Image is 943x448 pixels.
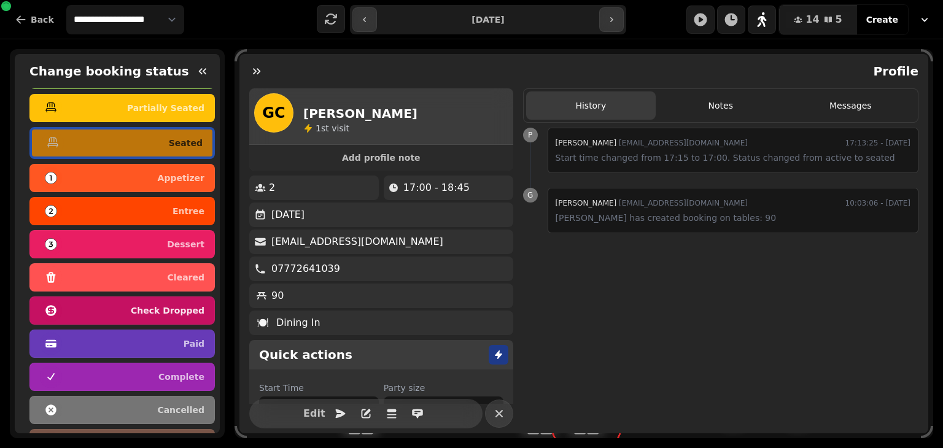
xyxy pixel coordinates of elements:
[836,15,842,25] span: 5
[556,199,617,207] span: [PERSON_NAME]
[656,91,785,120] button: Notes
[29,296,215,325] button: check dropped
[384,382,503,394] label: Party size
[29,330,215,358] button: paid
[29,263,215,292] button: cleared
[167,240,204,249] p: dessert
[168,273,204,282] p: cleared
[29,164,215,192] button: appetizer
[302,401,327,426] button: Edit
[29,230,215,258] button: dessert
[307,409,322,419] span: Edit
[786,91,915,120] button: Messages
[29,396,215,424] button: cancelled
[303,105,417,122] h2: [PERSON_NAME]
[316,122,349,134] p: visit
[271,234,443,249] p: [EMAIL_ADDRESS][DOMAIN_NAME]
[866,15,898,24] span: Create
[556,150,910,165] p: Start time changed from 17:15 to 17:00. Status changed from active to seated
[556,210,910,225] p: [PERSON_NAME] has created booking on tables: 90
[158,174,204,182] p: appetizer
[845,136,910,150] time: 17:13:25 - [DATE]
[131,306,204,315] p: check dropped
[29,363,215,391] button: complete
[25,63,189,80] h2: Change booking status
[29,197,215,225] button: entree
[556,196,748,210] div: [EMAIL_ADDRESS][DOMAIN_NAME]
[157,406,204,414] p: cancelled
[264,153,499,162] span: Add profile note
[403,180,470,195] p: 17:00 - 18:45
[127,104,204,112] p: partially seated
[856,5,908,34] button: Create
[184,339,204,348] p: paid
[169,139,203,147] p: seated
[321,123,332,133] span: st
[262,106,285,120] span: GC
[5,5,64,34] button: Back
[257,315,269,330] p: 🍽️
[259,382,379,394] label: Start Time
[779,5,856,34] button: 145
[845,196,910,210] time: 10:03:06 - [DATE]
[526,91,656,120] button: History
[269,180,275,195] p: 2
[271,261,340,276] p: 07772641039
[271,207,305,222] p: [DATE]
[527,191,533,199] span: G
[31,15,54,24] span: Back
[276,315,320,330] p: Dining In
[158,373,204,381] p: complete
[271,288,284,303] p: 90
[868,63,918,80] h2: Profile
[556,136,748,150] div: [EMAIL_ADDRESS][DOMAIN_NAME]
[173,207,204,215] p: entree
[528,131,532,139] span: P
[556,139,617,147] span: [PERSON_NAME]
[805,15,819,25] span: 14
[254,150,508,166] button: Add profile note
[29,127,215,159] button: seated
[316,123,321,133] span: 1
[259,346,352,363] h2: Quick actions
[29,94,215,122] button: partially seated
